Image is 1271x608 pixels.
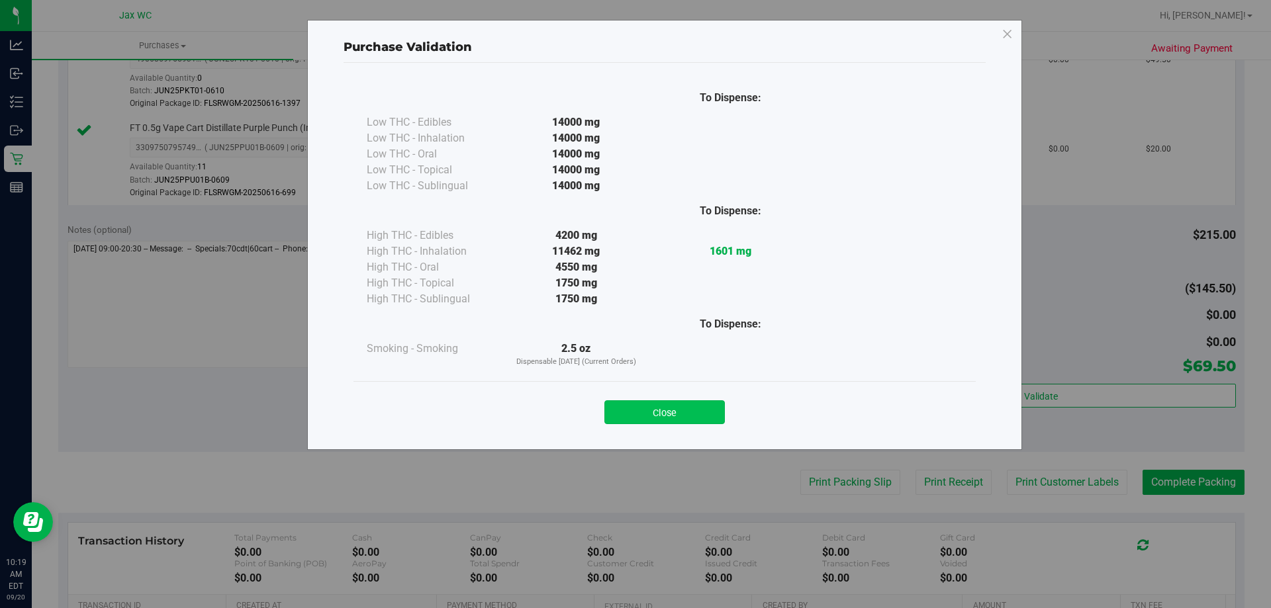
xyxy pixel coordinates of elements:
[499,146,653,162] div: 14000 mg
[499,130,653,146] div: 14000 mg
[367,114,499,130] div: Low THC - Edibles
[367,291,499,307] div: High THC - Sublingual
[653,90,808,106] div: To Dispense:
[653,316,808,332] div: To Dispense:
[499,114,653,130] div: 14000 mg
[13,502,53,542] iframe: Resource center
[499,357,653,368] p: Dispensable [DATE] (Current Orders)
[499,228,653,243] div: 4200 mg
[499,259,653,275] div: 4550 mg
[367,341,499,357] div: Smoking - Smoking
[604,400,725,424] button: Close
[499,341,653,368] div: 2.5 oz
[499,275,653,291] div: 1750 mg
[367,259,499,275] div: High THC - Oral
[344,40,472,54] span: Purchase Validation
[367,178,499,194] div: Low THC - Sublingual
[499,291,653,307] div: 1750 mg
[367,146,499,162] div: Low THC - Oral
[367,162,499,178] div: Low THC - Topical
[367,228,499,243] div: High THC - Edibles
[367,130,499,146] div: Low THC - Inhalation
[367,275,499,291] div: High THC - Topical
[499,162,653,178] div: 14000 mg
[367,243,499,259] div: High THC - Inhalation
[653,203,808,219] div: To Dispense:
[710,245,751,257] strong: 1601 mg
[499,178,653,194] div: 14000 mg
[499,243,653,259] div: 11462 mg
